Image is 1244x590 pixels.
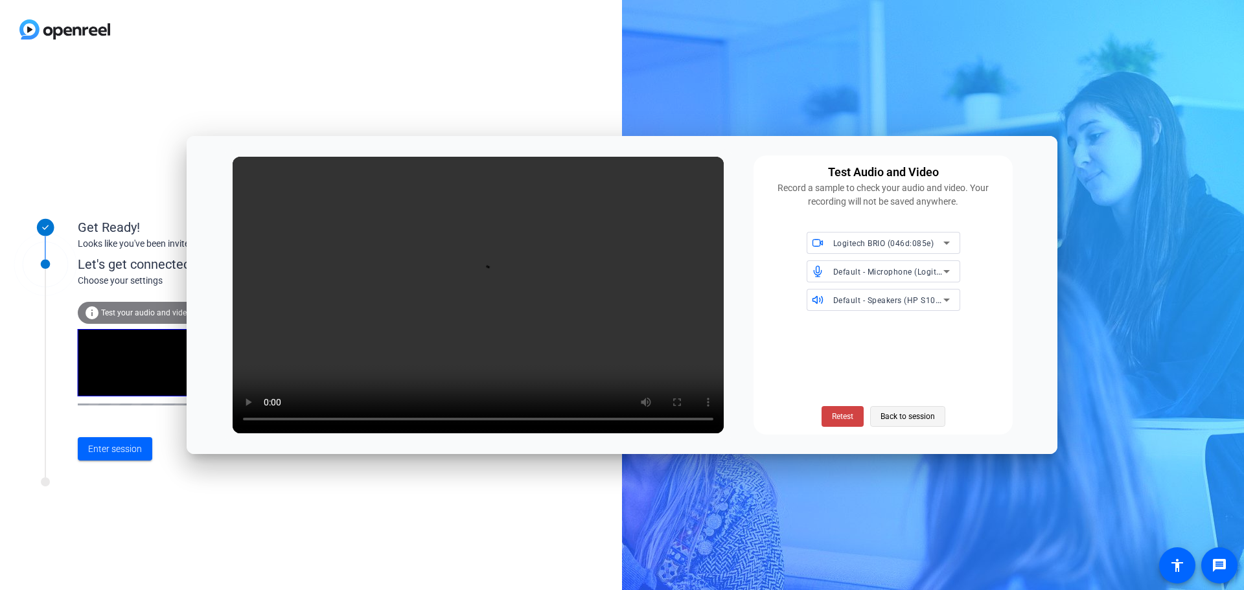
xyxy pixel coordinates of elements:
[822,406,864,427] button: Retest
[78,255,363,274] div: Let's get connected.
[78,274,363,288] div: Choose your settings
[1169,558,1185,573] mat-icon: accessibility
[832,411,853,422] span: Retest
[833,295,1037,305] span: Default - Speakers (HP S101 Speaker Bar) (03f0:1e47)
[828,163,939,181] div: Test Audio and Video
[761,181,1005,209] div: Record a sample to check your audio and video. Your recording will not be saved anywhere.
[833,266,1021,277] span: Default - Microphone (Logitech BRIO) (046d:085e)
[833,239,934,248] span: Logitech BRIO (046d:085e)
[78,237,337,251] div: Looks like you've been invited to join
[88,442,142,456] span: Enter session
[870,406,945,427] button: Back to session
[101,308,191,317] span: Test your audio and video
[881,404,935,429] span: Back to session
[1212,558,1227,573] mat-icon: message
[84,305,100,321] mat-icon: info
[78,218,337,237] div: Get Ready!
